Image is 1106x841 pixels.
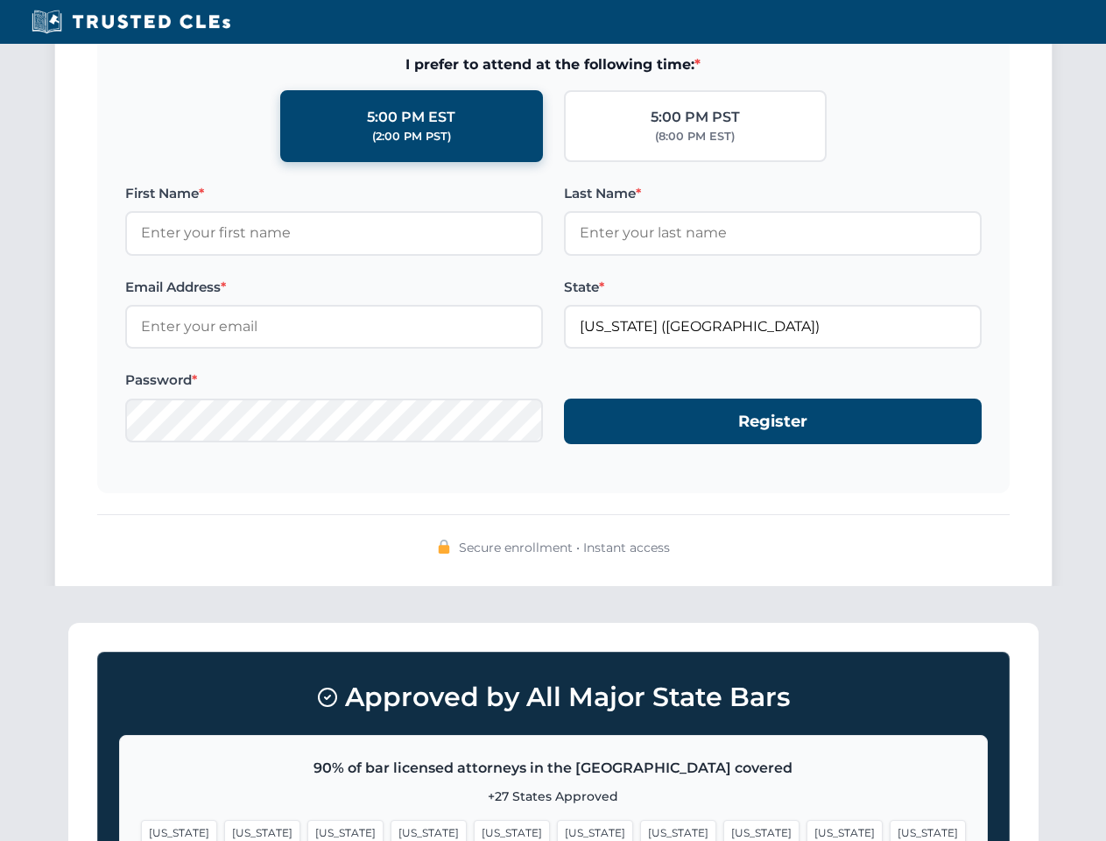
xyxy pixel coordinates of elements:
[459,538,670,557] span: Secure enrollment • Instant access
[125,370,543,391] label: Password
[564,183,982,204] label: Last Name
[437,540,451,554] img: 🔒
[372,128,451,145] div: (2:00 PM PST)
[564,305,982,349] input: Washington (WA)
[564,277,982,298] label: State
[125,183,543,204] label: First Name
[125,53,982,76] span: I prefer to attend at the following time:
[119,674,988,721] h3: Approved by All Major State Bars
[564,211,982,255] input: Enter your last name
[125,277,543,298] label: Email Address
[141,787,966,806] p: +27 States Approved
[651,106,740,129] div: 5:00 PM PST
[125,211,543,255] input: Enter your first name
[26,9,236,35] img: Trusted CLEs
[367,106,455,129] div: 5:00 PM EST
[141,757,966,780] p: 90% of bar licensed attorneys in the [GEOGRAPHIC_DATA] covered
[125,305,543,349] input: Enter your email
[564,399,982,445] button: Register
[655,128,735,145] div: (8:00 PM EST)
